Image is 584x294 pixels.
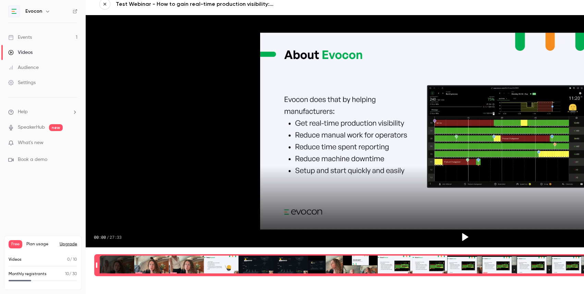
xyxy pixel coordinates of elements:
[18,108,28,116] span: Help
[94,255,99,275] div: Time range seconds start time
[69,140,77,146] iframe: Noticeable Trigger
[94,234,122,240] div: 00:00
[8,49,33,56] div: Videos
[110,234,122,240] span: 27:33
[9,240,22,248] span: Free
[18,156,47,163] span: Book a demo
[65,272,69,276] span: 10
[67,258,70,262] span: 0
[26,242,56,247] span: Plan usage
[49,124,63,131] span: new
[67,257,77,263] p: / 10
[8,108,77,116] li: help-dropdown-opener
[9,257,22,263] p: Videos
[8,34,32,41] div: Events
[65,271,77,277] p: / 30
[107,234,109,240] span: /
[8,79,36,86] div: Settings
[8,64,39,71] div: Audience
[9,271,47,277] p: Monthly registrants
[457,229,473,245] button: Play
[9,6,20,17] img: Evocon
[94,234,106,240] span: 00:00
[18,139,44,146] span: What's new
[60,242,77,247] button: Upgrade
[18,124,45,131] a: SpeakerHub
[25,8,42,15] h6: Evocon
